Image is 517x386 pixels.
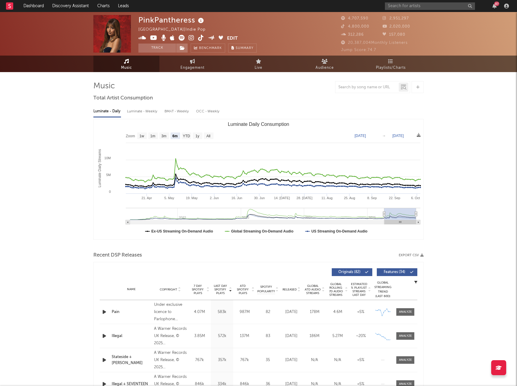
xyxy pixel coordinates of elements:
[257,285,275,294] span: Spotify Popularity
[341,48,376,52] span: Jump Score: 74.7
[231,196,242,200] text: 16. Jun
[154,349,187,371] div: A Warner Records UK Release, © 2025 PinkPantheress
[235,333,254,339] div: 137M
[341,25,369,29] span: 4,800,000
[381,270,408,274] span: Features ( 34 )
[328,357,348,363] div: N/A
[281,309,301,315] div: [DATE]
[190,357,209,363] div: 767k
[140,134,144,138] text: 1w
[281,333,301,339] div: [DATE]
[494,2,499,6] div: 87
[112,287,151,292] div: Name
[159,56,225,72] a: Engagement
[121,64,132,71] span: Music
[210,196,219,200] text: 2. Jun
[304,333,325,339] div: 186M
[257,357,278,363] div: 35
[138,15,205,25] div: PinkPantheress
[367,196,377,200] text: 8. Sep
[328,333,348,339] div: 5.27M
[112,354,151,366] div: Stateside + [PERSON_NAME]
[162,134,167,138] text: 3m
[411,196,420,200] text: 6. Oct
[93,106,121,117] div: Luminate - Daily
[227,35,238,42] button: Edit
[336,270,363,274] span: Originals ( 82 )
[191,44,225,53] a: Benchmark
[150,134,156,138] text: 1m
[382,134,386,138] text: →
[281,357,301,363] div: [DATE]
[328,282,344,297] span: Global Rolling 7D Audio Streams
[206,134,210,138] text: All
[212,333,232,339] div: 572k
[235,357,254,363] div: 767k
[328,309,348,315] div: 4.6M
[212,284,228,295] span: Last Day Spotify Plays
[228,44,257,53] button: Summary
[257,333,278,339] div: 83
[351,333,371,339] div: ~ 20 %
[351,309,371,315] div: <5%
[304,357,325,363] div: N/A
[321,196,332,200] text: 11. Aug
[154,301,187,323] div: Under exclusive licence to Parlophone Records Limited, © 2021 PinkPantheress
[104,156,111,160] text: 10M
[292,56,358,72] a: Audience
[376,64,406,71] span: Playlists/Charts
[235,284,251,295] span: ATD Spotify Plays
[492,4,497,8] button: 87
[304,284,321,295] span: Global ATD Audio Streams
[164,196,174,200] text: 5. May
[392,134,404,138] text: [DATE]
[199,45,222,52] span: Benchmark
[351,282,367,297] span: Estimated % Playlist Streams Last Day
[93,252,142,259] span: Recent DSP Releases
[151,229,213,233] text: Ex-US Streaming On-Demand Audio
[228,122,289,127] text: Luminate Daily Consumption
[190,309,209,315] div: 4.07M
[341,33,364,37] span: 312,286
[195,134,199,138] text: 1y
[235,309,254,315] div: 987M
[382,33,405,37] span: 157,080
[231,229,294,233] text: Global Streaming On-Demand Audio
[190,333,209,339] div: 3.85M
[385,2,475,10] input: Search for artists
[94,119,423,239] svg: Luminate Daily Consumption
[332,268,372,276] button: Originals(82)
[138,26,213,33] div: [GEOGRAPHIC_DATA] | Indie Pop
[341,41,408,45] span: 20,387,004 Monthly Listeners
[255,64,262,71] span: Live
[93,95,153,102] span: Total Artist Consumption
[316,64,334,71] span: Audience
[311,229,367,233] text: US Streaming On-Demand Audio
[112,333,151,339] a: Illegal
[257,309,278,315] div: 82
[297,196,313,200] text: 28. [DATE]
[138,44,176,53] button: Track
[341,17,368,20] span: 4,707,590
[106,173,111,177] text: 5M
[274,196,290,200] text: 14. [DATE]
[112,309,151,315] a: Pain
[382,25,410,29] span: 2,020,000
[304,309,325,315] div: 178M
[141,196,152,200] text: 21. Apr
[109,190,111,193] text: 0
[212,357,232,363] div: 357k
[183,134,190,138] text: YTD
[180,64,204,71] span: Engagement
[351,357,371,363] div: <5%
[283,288,297,291] span: Released
[165,106,190,117] div: BMAT - Weekly
[344,196,355,200] text: 25. Aug
[374,281,392,299] div: Global Streaming Trend (Last 60D)
[225,56,292,72] a: Live
[127,106,159,117] div: Luminate - Weekly
[389,196,400,200] text: 22. Sep
[254,196,265,200] text: 30. Jun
